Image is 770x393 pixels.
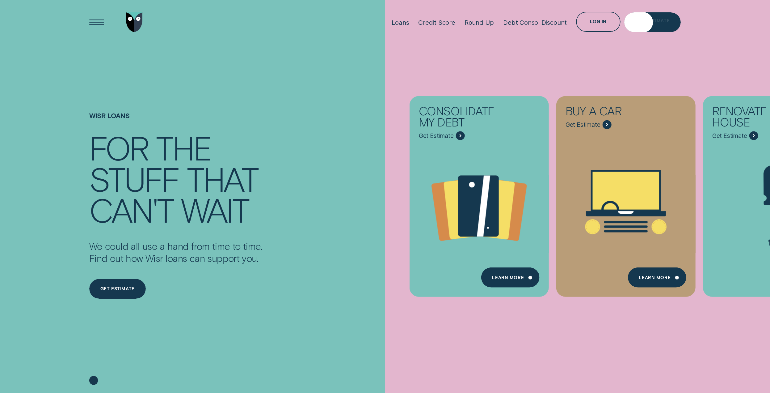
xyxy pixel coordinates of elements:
[392,19,409,26] div: Loans
[556,96,696,291] a: Buy a car - Learn more
[419,105,508,131] div: Consolidate my debt
[89,112,262,132] h1: Wisr loans
[89,163,179,194] div: stuff
[465,19,494,26] div: Round Up
[481,267,539,288] a: Learn more
[419,132,454,139] span: Get Estimate
[89,194,173,225] div: can't
[418,19,455,26] div: Credit Score
[156,132,211,163] div: the
[187,163,258,194] div: that
[89,279,146,299] a: Get estimate
[87,12,107,32] button: Open Menu
[89,132,148,163] div: For
[712,132,747,139] span: Get Estimate
[126,12,143,32] img: Wisr
[410,96,549,291] a: Consolidate my debt - Learn more
[89,240,262,264] p: We could all use a hand from time to time. Find out how Wisr loans can support you.
[628,267,686,288] a: Learn More
[566,105,654,120] div: Buy a car
[566,121,600,128] span: Get Estimate
[576,12,621,32] button: Log in
[503,19,567,26] div: Debt Consol Discount
[89,132,262,225] h4: For the stuff that can't wait
[624,12,681,32] a: Get Estimate
[181,194,249,225] div: wait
